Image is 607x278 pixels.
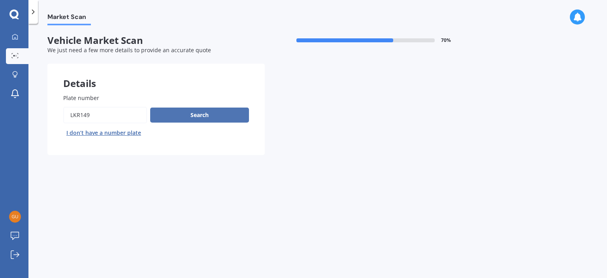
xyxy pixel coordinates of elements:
[47,13,91,24] span: Market Scan
[47,35,265,46] span: Vehicle Market Scan
[63,107,147,123] input: Enter plate number
[150,108,249,123] button: Search
[47,64,265,87] div: Details
[9,211,21,223] img: 53aa49c107f45ed6e971cfb10ab10362
[441,38,451,43] span: 70 %
[63,94,99,102] span: Plate number
[63,127,144,139] button: I don’t have a number plate
[47,46,211,54] span: We just need a few more details to provide an accurate quote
